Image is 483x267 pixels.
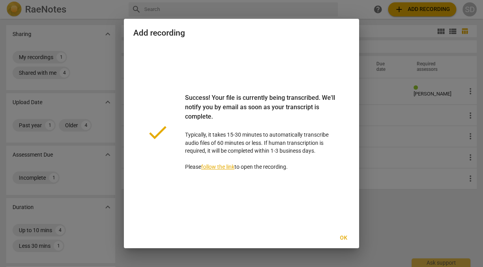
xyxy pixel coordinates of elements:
[201,164,234,170] a: follow the link
[185,93,337,171] p: Typically, it takes 15-30 minutes to automatically transcribe audio files of 60 minutes or less. ...
[337,234,350,242] span: Ok
[146,121,169,144] span: done
[185,93,337,131] div: Success! Your file is currently being transcribed. We'll notify you by email as soon as your tran...
[133,28,350,38] h2: Add recording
